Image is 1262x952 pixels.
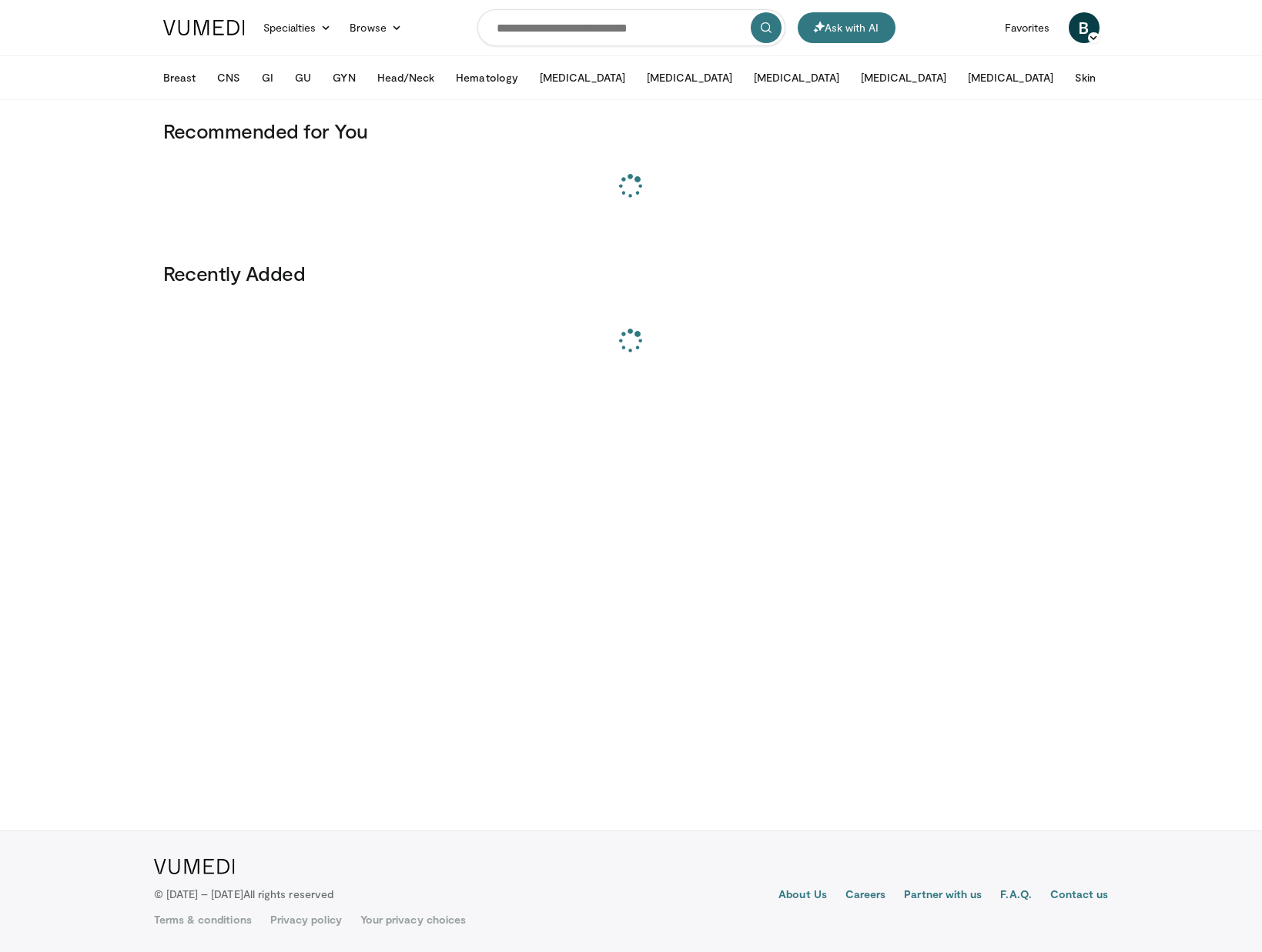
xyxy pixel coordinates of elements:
[323,62,364,93] button: GYN
[996,12,1059,43] a: Favorites
[1050,887,1109,905] a: Contact us
[208,62,249,93] button: CNS
[253,62,283,93] button: GI
[368,62,444,93] button: Head/Neck
[531,62,634,93] button: [MEDICAL_DATA]
[798,12,895,43] button: Ask with AI
[778,887,827,905] a: About Us
[1066,62,1105,93] button: Skin
[447,62,527,93] button: Hematology
[254,12,341,43] a: Specialties
[154,887,334,902] p: © [DATE] – [DATE]
[852,62,956,93] button: [MEDICAL_DATA]
[845,887,886,905] a: Careers
[154,62,205,93] button: Breast
[904,887,982,905] a: Partner with us
[243,887,333,900] span: All rights reserved
[477,9,785,46] input: Search topics, interventions
[154,859,235,874] img: VuMedi Logo
[286,62,320,93] button: GU
[638,62,741,93] button: [MEDICAL_DATA]
[163,20,245,35] img: VuMedi Logo
[959,62,1063,93] button: [MEDICAL_DATA]
[1069,12,1100,43] a: B
[745,62,849,93] button: [MEDICAL_DATA]
[163,261,1100,286] h3: Recently Added
[270,912,342,927] a: Privacy policy
[360,912,466,927] a: Your privacy choices
[340,12,411,43] a: Browse
[154,912,252,927] a: Terms & conditions
[163,119,1100,143] h3: Recommended for You
[1000,887,1031,905] a: F.A.Q.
